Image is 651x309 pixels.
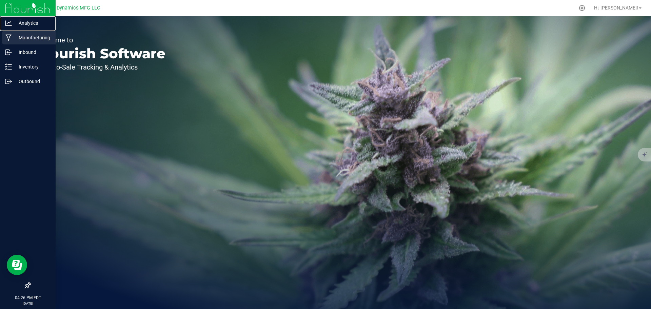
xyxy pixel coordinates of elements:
div: Manage settings [578,5,586,11]
p: Outbound [12,77,53,85]
p: 04:26 PM EDT [3,295,53,301]
span: Hi, [PERSON_NAME]! [594,5,638,11]
p: [DATE] [3,301,53,306]
p: Seed-to-Sale Tracking & Analytics [37,64,165,71]
p: Inventory [12,63,53,71]
p: Inbound [12,48,53,56]
inline-svg: Analytics [5,20,12,26]
inline-svg: Manufacturing [5,34,12,41]
inline-svg: Inventory [5,63,12,70]
p: Welcome to [37,37,165,43]
iframe: Resource center [7,255,27,275]
p: Analytics [12,19,53,27]
inline-svg: Inbound [5,49,12,56]
inline-svg: Outbound [5,78,12,85]
p: Manufacturing [12,34,53,42]
p: Flourish Software [37,47,165,60]
span: Modern Dynamics MFG LLC [38,5,100,11]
